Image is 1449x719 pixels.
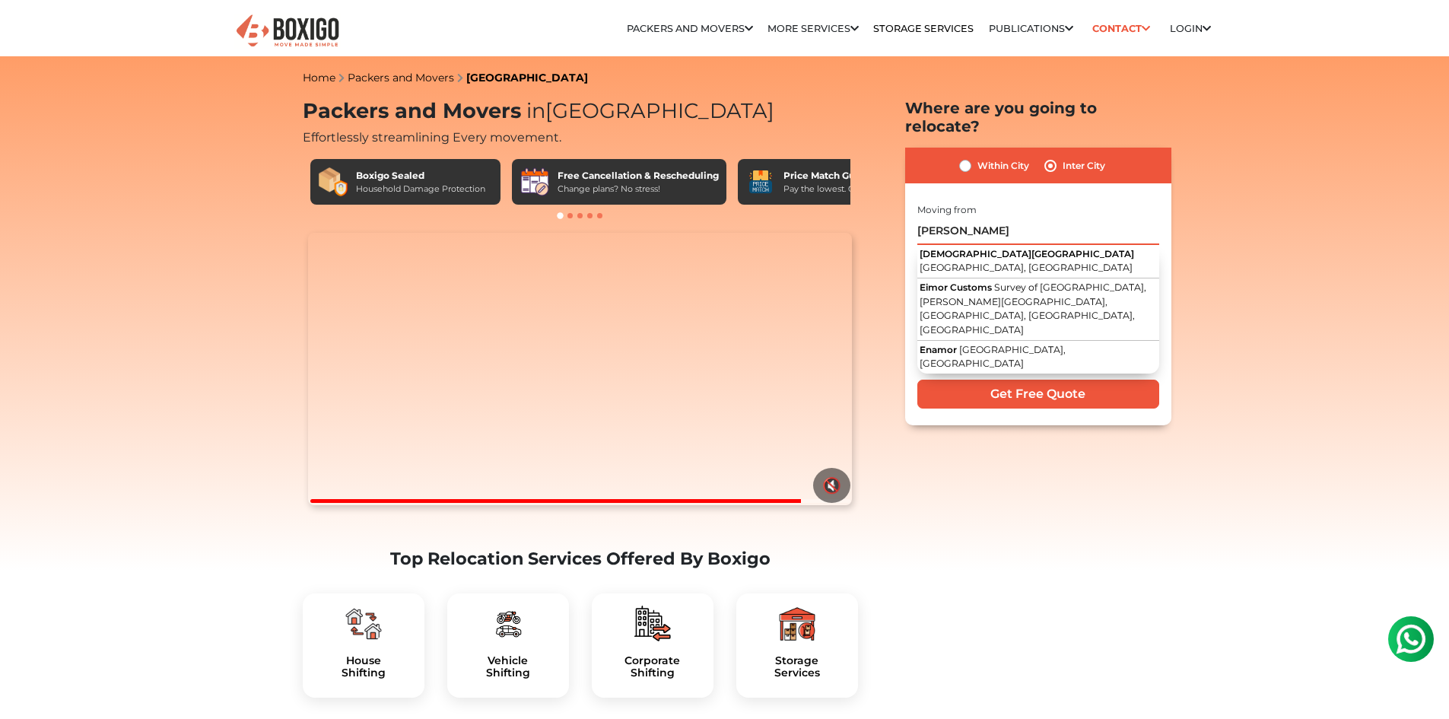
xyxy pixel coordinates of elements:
[1170,23,1211,34] a: Login
[920,262,1133,273] span: [GEOGRAPHIC_DATA], [GEOGRAPHIC_DATA]
[315,654,412,680] a: HouseShifting
[748,654,846,680] a: StorageServices
[356,169,485,183] div: Boxigo Sealed
[356,183,485,196] div: Household Damage Protection
[315,654,412,680] h5: House Shifting
[466,71,588,84] a: [GEOGRAPHIC_DATA]
[920,344,1066,370] span: [GEOGRAPHIC_DATA], [GEOGRAPHIC_DATA]
[303,99,858,124] h1: Packers and Movers
[920,248,1134,259] span: [DEMOGRAPHIC_DATA][GEOGRAPHIC_DATA]
[873,23,974,34] a: Storage Services
[745,167,776,197] img: Price Match Guarantee
[604,654,701,680] a: CorporateShifting
[767,23,859,34] a: More services
[634,606,671,642] img: boxigo_packers_and_movers_plan
[917,245,1159,278] button: [DEMOGRAPHIC_DATA][GEOGRAPHIC_DATA] [GEOGRAPHIC_DATA], [GEOGRAPHIC_DATA]
[558,169,719,183] div: Free Cancellation & Rescheduling
[917,203,977,217] label: Moving from
[627,23,753,34] a: Packers and Movers
[917,218,1159,245] input: Select Building or Nearest Landmark
[813,468,850,503] button: 🔇
[303,71,335,84] a: Home
[920,344,957,355] span: Enamor
[917,278,1159,341] button: Eimor Customs Survey of [GEOGRAPHIC_DATA], [PERSON_NAME][GEOGRAPHIC_DATA], [GEOGRAPHIC_DATA], [GE...
[989,23,1073,34] a: Publications
[783,169,899,183] div: Price Match Guarantee
[490,606,526,642] img: boxigo_packers_and_movers_plan
[521,98,774,123] span: [GEOGRAPHIC_DATA]
[917,341,1159,374] button: Enamor [GEOGRAPHIC_DATA], [GEOGRAPHIC_DATA]
[526,98,545,123] span: in
[558,183,719,196] div: Change plans? No stress!
[459,654,557,680] h5: Vehicle Shifting
[917,380,1159,409] input: Get Free Quote
[920,282,992,293] span: Eimor Customs
[905,99,1171,135] h2: Where are you going to relocate?
[15,15,46,46] img: whatsapp-icon.svg
[977,157,1029,175] label: Within City
[318,167,348,197] img: Boxigo Sealed
[783,183,899,196] div: Pay the lowest. Guaranteed!
[920,282,1146,336] span: Survey of [GEOGRAPHIC_DATA], [PERSON_NAME][GEOGRAPHIC_DATA], [GEOGRAPHIC_DATA], [GEOGRAPHIC_DATA]...
[303,130,561,145] span: Effortlessly streamlining Every movement.
[1063,157,1105,175] label: Inter City
[345,606,382,642] img: boxigo_packers_and_movers_plan
[779,606,815,642] img: boxigo_packers_and_movers_plan
[1088,17,1155,40] a: Contact
[303,549,858,569] h2: Top Relocation Services Offered By Boxigo
[748,654,846,680] h5: Storage Services
[308,233,852,505] video: Your browser does not support the video tag.
[459,654,557,680] a: VehicleShifting
[520,167,550,197] img: Free Cancellation & Rescheduling
[604,654,701,680] h5: Corporate Shifting
[348,71,454,84] a: Packers and Movers
[234,13,341,50] img: Boxigo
